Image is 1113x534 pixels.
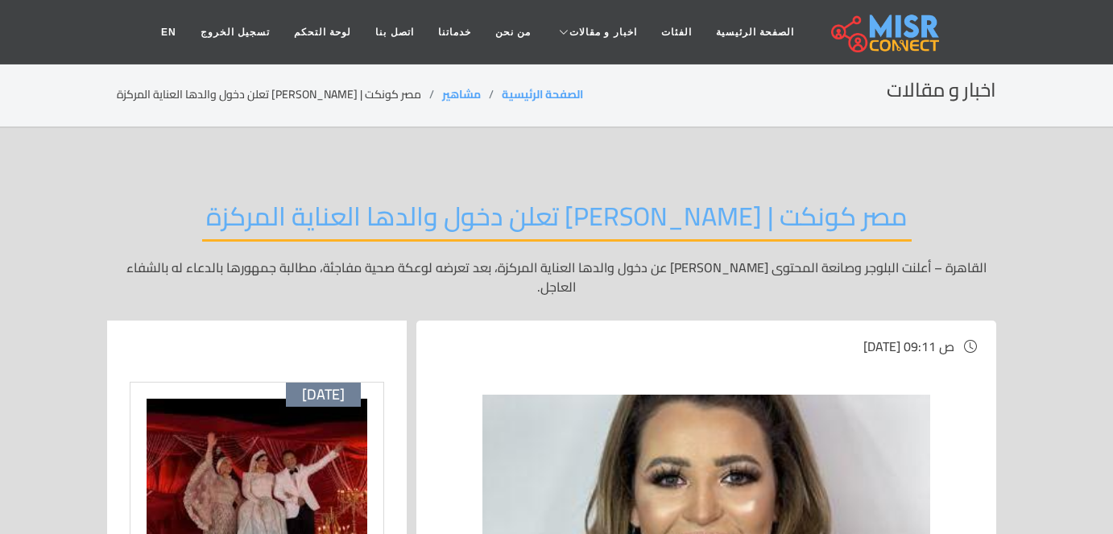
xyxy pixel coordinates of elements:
[363,17,425,48] a: اتصل بنا
[649,17,704,48] a: الفئات
[502,84,583,105] a: الصفحة الرئيسية
[483,17,543,48] a: من نحن
[426,17,483,48] a: خدماتنا
[117,258,996,296] p: القاهرة – أعلنت البلوجر وصانعة المحتوى [PERSON_NAME] عن دخول والدها العناية المركزة، بعد تعرضه لو...
[543,17,649,48] a: اخبار و مقالات
[149,17,188,48] a: EN
[831,12,939,52] img: main.misr_connect
[442,84,481,105] a: مشاهير
[704,17,806,48] a: الصفحة الرئيسية
[202,201,912,242] h2: مصر كونكت | [PERSON_NAME] تعلن دخول والدها العناية المركزة
[282,17,363,48] a: لوحة التحكم
[569,25,637,39] span: اخبار و مقالات
[302,386,345,404] span: [DATE]
[887,79,996,102] h2: اخبار و مقالات
[117,86,442,103] li: مصر كونكت | [PERSON_NAME] تعلن دخول والدها العناية المركزة
[188,17,282,48] a: تسجيل الخروج
[863,334,954,358] span: [DATE] 09:11 ص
